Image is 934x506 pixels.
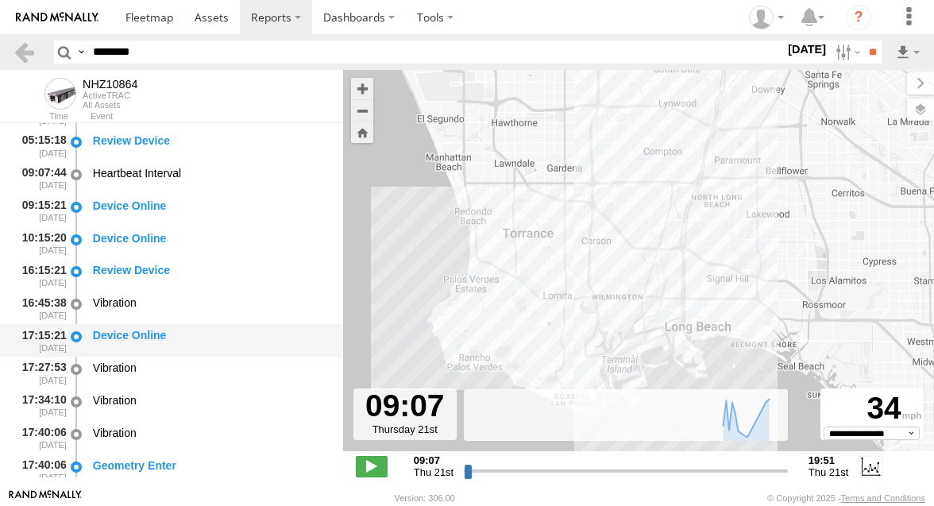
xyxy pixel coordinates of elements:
[414,454,453,466] strong: 09:07
[93,295,328,310] div: Vibration
[93,231,328,245] div: Device Online
[356,456,388,477] label: Play/Stop
[13,391,68,420] div: 17:34:10 [DATE]
[13,423,68,453] div: 17:40:06 [DATE]
[13,293,68,323] div: 16:45:38 [DATE]
[93,263,328,277] div: Review Device
[13,261,68,291] div: 16:15:21 [DATE]
[83,100,138,110] div: All Assets
[93,426,328,440] div: Vibration
[13,164,68,193] div: 09:07:44 [DATE]
[16,12,98,23] img: rand-logo.svg
[351,99,373,122] button: Zoom out
[13,113,68,121] div: Time
[93,199,328,213] div: Device Online
[13,229,68,258] div: 10:15:20 [DATE]
[894,41,921,64] label: Export results as...
[83,91,138,100] div: ActiveTRAC
[767,493,925,503] div: © Copyright 2025 -
[743,6,789,29] div: Zulema McIntosch
[809,454,848,466] strong: 19:51
[395,493,455,503] div: Version: 306.00
[846,5,871,30] i: ?
[351,78,373,99] button: Zoom in
[785,41,829,58] label: [DATE]
[13,326,68,355] div: 17:15:21 [DATE]
[823,391,921,427] div: 34
[13,456,68,485] div: 17:40:06 [DATE]
[829,41,863,64] label: Search Filter Options
[414,466,453,478] span: Thu 21st Aug 2025
[93,166,328,180] div: Heartbeat Interval
[75,41,87,64] label: Search Query
[93,393,328,408] div: Vibration
[13,131,68,160] div: 05:15:18 [DATE]
[91,113,343,121] div: Event
[841,493,925,503] a: Terms and Conditions
[13,41,36,64] a: Back to previous Page
[93,458,328,473] div: Geometry Enter
[9,490,82,506] a: Visit our Website
[13,196,68,226] div: 09:15:21 [DATE]
[351,122,373,143] button: Zoom Home
[93,361,328,375] div: Vibration
[13,358,68,388] div: 17:27:53 [DATE]
[93,133,328,148] div: Review Device
[83,78,138,91] div: NHZ10864 - View Asset History
[809,466,848,478] span: Thu 21st Aug 2025
[93,328,328,342] div: Device Online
